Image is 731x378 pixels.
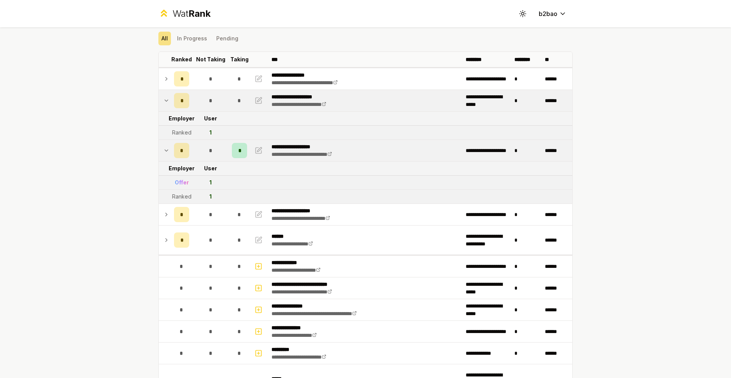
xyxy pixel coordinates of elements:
button: In Progress [174,32,210,45]
p: Not Taking [196,56,225,63]
span: b2bao [539,9,557,18]
td: Employer [171,162,192,175]
span: Rank [188,8,211,19]
td: Employer [171,112,192,125]
div: Ranked [172,193,192,200]
button: Pending [213,32,241,45]
p: Ranked [171,56,192,63]
td: User [192,112,229,125]
td: User [192,162,229,175]
div: 1 [209,193,212,200]
div: Ranked [172,129,192,136]
div: Offer [175,179,189,186]
a: WatRank [158,8,211,20]
button: All [158,32,171,45]
p: Taking [230,56,249,63]
div: 1 [209,179,212,186]
button: b2bao [533,7,573,21]
div: 1 [209,129,212,136]
div: Wat [172,8,211,20]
